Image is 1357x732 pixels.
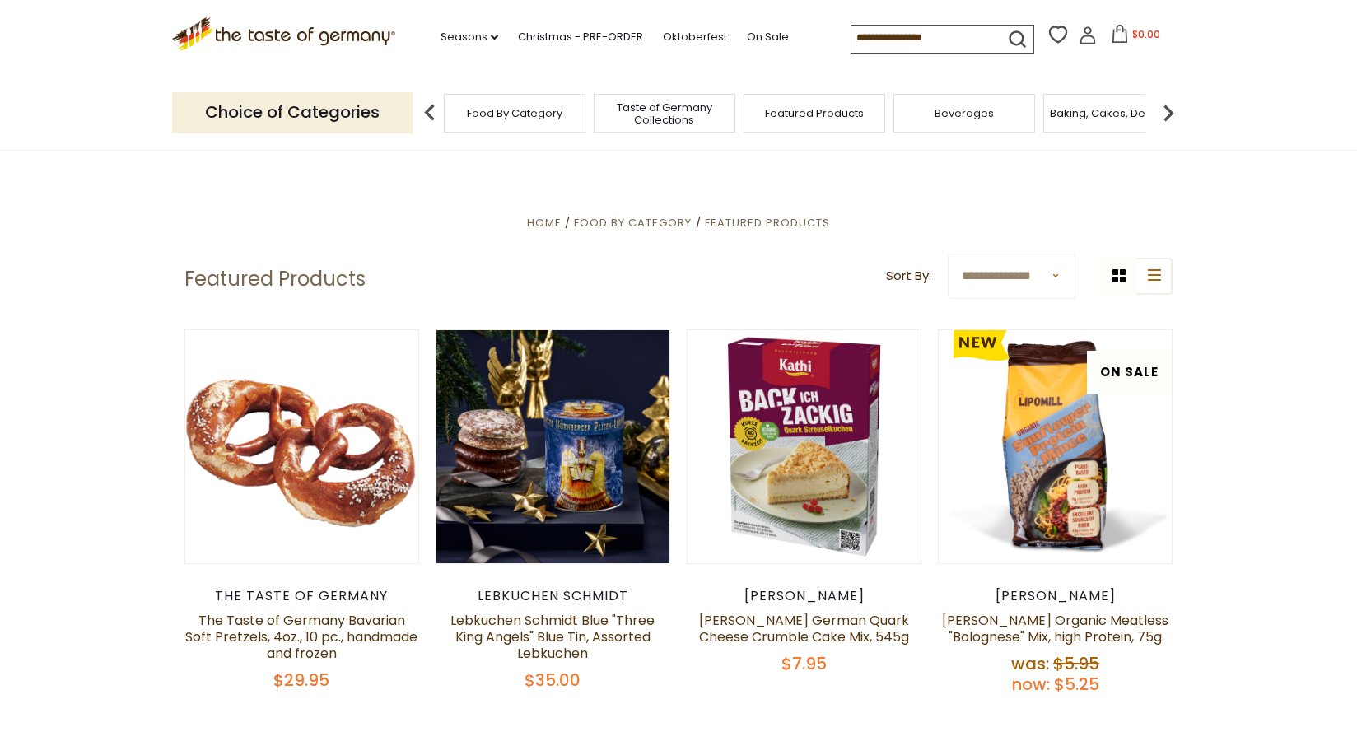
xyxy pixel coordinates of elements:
span: $5.25 [1054,673,1099,696]
label: Was: [1011,652,1049,675]
img: previous arrow [413,96,446,129]
a: Baking, Cakes, Desserts [1050,107,1177,119]
img: next arrow [1152,96,1185,129]
img: The Taste of Germany Bavarian Soft Pretzels, 4oz., 10 pc., handmade and frozen [185,330,418,563]
a: Seasons [441,28,498,46]
a: Food By Category [467,107,562,119]
span: $0.00 [1132,27,1160,41]
img: Lamotte Organic Meatless "Bolognese" Mix, high Protein, 75g [939,330,1172,563]
a: [PERSON_NAME] German Quark Cheese Crumble Cake Mix, 545g [699,611,909,646]
a: Food By Category [574,215,692,231]
div: [PERSON_NAME] [938,588,1173,604]
a: Oktoberfest [663,28,727,46]
label: Now: [1012,673,1050,696]
button: $0.00 [1100,25,1170,49]
img: Lebkuchen Schmidt Blue "Three King Angels" Blue Tin, Assorted Lebkuchen [436,330,669,563]
p: Choice of Categories [172,92,413,133]
a: Lebkuchen Schmidt Blue "Three King Angels" Blue Tin, Assorted Lebkuchen [450,611,655,663]
span: $7.95 [781,652,827,675]
span: $29.95 [273,669,329,692]
a: Taste of Germany Collections [599,101,730,126]
a: Christmas - PRE-ORDER [518,28,643,46]
a: Featured Products [705,215,830,231]
div: Lebkuchen Schmidt [436,588,670,604]
a: Beverages [935,107,994,119]
label: Sort By: [886,266,931,287]
a: Home [527,215,562,231]
span: $5.95 [1053,652,1099,675]
h1: Featured Products [184,267,366,291]
span: $35.00 [525,669,581,692]
img: Kathi German Quark Cheese Crumble Cake Mix, 545g [688,330,921,563]
a: Featured Products [765,107,864,119]
div: The Taste of Germany [184,588,419,604]
a: [PERSON_NAME] Organic Meatless "Bolognese" Mix, high Protein, 75g [942,611,1168,646]
a: On Sale [747,28,789,46]
a: The Taste of Germany Bavarian Soft Pretzels, 4oz., 10 pc., handmade and frozen [185,611,417,663]
div: [PERSON_NAME] [687,588,921,604]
